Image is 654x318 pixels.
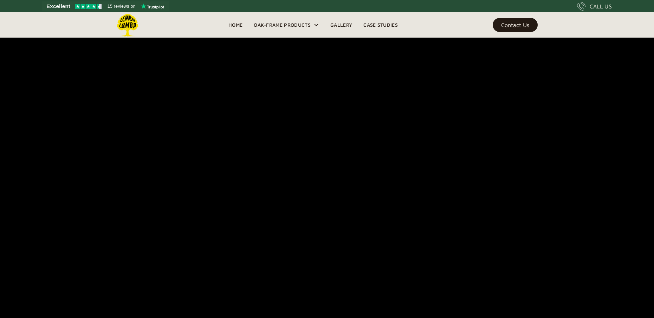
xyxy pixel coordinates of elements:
span: Excellent [46,2,70,11]
div: Oak-Frame Products [248,12,325,38]
a: See Lemon Lumba reviews on Trustpilot [42,1,169,11]
img: Trustpilot logo [141,4,164,9]
img: Trustpilot 4.5 stars [75,4,102,9]
a: Home [223,20,248,30]
a: Gallery [325,20,358,30]
div: Contact Us [501,22,529,27]
div: Oak-Frame Products [254,21,311,29]
span: 15 reviews on [108,2,136,11]
a: Case Studies [358,20,403,30]
div: CALL US [590,2,612,11]
a: CALL US [577,2,612,11]
a: Contact Us [493,18,538,32]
